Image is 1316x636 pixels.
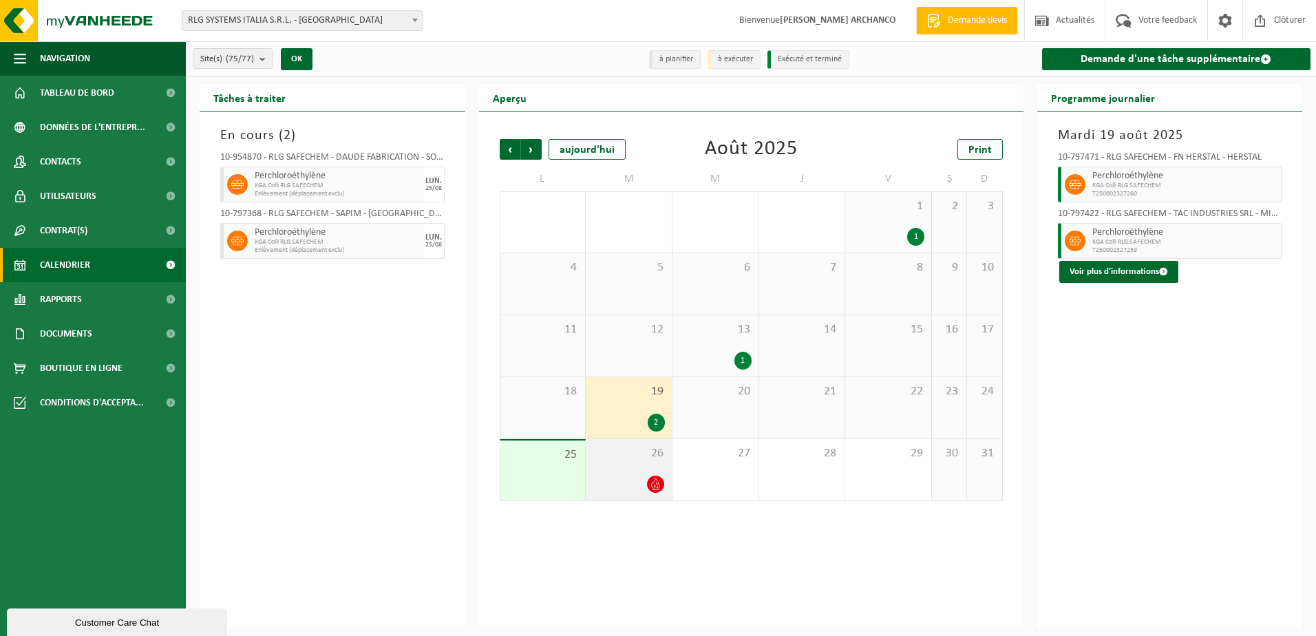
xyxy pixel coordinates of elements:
[507,260,579,275] span: 4
[672,167,759,191] td: M
[40,282,82,317] span: Rapports
[40,41,90,76] span: Navigation
[852,322,924,337] span: 15
[974,199,995,214] span: 3
[1059,261,1178,283] button: Voir plus d'informations
[845,167,932,191] td: V
[220,125,445,146] h3: En cours ( )
[593,446,665,461] span: 26
[1042,48,1311,70] a: Demande d'une tâche supplémentaire
[734,352,752,370] div: 1
[705,139,798,160] div: Août 2025
[507,447,579,463] span: 25
[766,260,838,275] span: 7
[679,384,752,399] span: 20
[549,139,626,160] div: aujourd'hui
[284,129,291,142] span: 2
[974,446,995,461] span: 31
[648,414,665,432] div: 2
[593,322,665,337] span: 12
[40,351,123,385] span: Boutique en ligne
[759,167,846,191] td: J
[40,213,87,248] span: Contrat(s)
[425,177,442,185] div: LUN.
[780,15,895,25] strong: [PERSON_NAME] ARCHANCO
[182,10,423,31] span: RLG SYSTEMS ITALIA S.R.L. - TORINO
[193,48,273,69] button: Site(s)(75/77)
[255,238,421,246] span: KGA Colli RLG SAFECHEM
[220,209,445,223] div: 10-797368 - RLG SAFECHEM - SAPIM - [GEOGRAPHIC_DATA]
[916,7,1017,34] a: Demande devis
[767,50,849,69] li: Exécuté et terminé
[40,317,92,351] span: Documents
[939,260,959,275] span: 9
[1092,246,1278,255] span: T250002327259
[586,167,672,191] td: M
[939,446,959,461] span: 30
[1092,227,1278,238] span: Perchloroéthylène
[974,322,995,337] span: 17
[1058,125,1282,146] h3: Mardi 19 août 2025
[974,384,995,399] span: 24
[766,446,838,461] span: 28
[220,153,445,167] div: 10-954870 - RLG SAFECHEM - DAUDÉ FABRICATION - SOIGNIES
[255,190,421,198] span: Enlèvement (déplacement exclu)
[1092,190,1278,198] span: T250002327260
[200,84,299,111] h2: Tâches à traiter
[255,171,421,182] span: Perchloroéthylène
[974,260,995,275] span: 10
[1092,182,1278,190] span: KGA Colli RLG SAFECHEM
[182,11,422,30] span: RLG SYSTEMS ITALIA S.R.L. - TORINO
[679,322,752,337] span: 13
[226,54,254,63] count: (75/77)
[907,228,924,246] div: 1
[500,139,520,160] span: Précédent
[1058,209,1282,223] div: 10-797422 - RLG SAFECHEM - TAC INDUSTRIES SRL - MILMORT
[852,384,924,399] span: 22
[968,145,992,156] span: Print
[679,260,752,275] span: 6
[281,48,312,70] button: OK
[939,199,959,214] span: 2
[500,167,586,191] td: L
[593,260,665,275] span: 5
[852,446,924,461] span: 29
[479,84,540,111] h2: Aperçu
[200,49,254,70] span: Site(s)
[507,322,579,337] span: 11
[649,50,701,69] li: à planifier
[766,384,838,399] span: 21
[40,145,81,179] span: Contacts
[255,246,421,255] span: Enlèvement (déplacement exclu)
[40,248,90,282] span: Calendrier
[967,167,1002,191] td: D
[944,14,1010,28] span: Demande devis
[255,182,421,190] span: KGA Colli RLG SAFECHEM
[1058,153,1282,167] div: 10-797471 - RLG SAFECHEM - FN HERSTAL - HERSTAL
[40,110,145,145] span: Données de l'entrepr...
[939,384,959,399] span: 23
[766,322,838,337] span: 14
[932,167,967,191] td: S
[425,242,442,248] div: 25/08
[708,50,761,69] li: à exécuter
[7,606,230,636] iframe: chat widget
[852,260,924,275] span: 8
[593,384,665,399] span: 19
[425,233,442,242] div: LUN.
[40,385,144,420] span: Conditions d'accepta...
[852,199,924,214] span: 1
[425,185,442,192] div: 25/08
[40,179,96,213] span: Utilisateurs
[1092,238,1278,246] span: KGA Colli RLG SAFECHEM
[255,227,421,238] span: Perchloroéthylène
[679,446,752,461] span: 27
[1037,84,1169,111] h2: Programme journalier
[40,76,114,110] span: Tableau de bord
[1092,171,1278,182] span: Perchloroéthylène
[957,139,1003,160] a: Print
[507,384,579,399] span: 18
[939,322,959,337] span: 16
[521,139,542,160] span: Suivant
